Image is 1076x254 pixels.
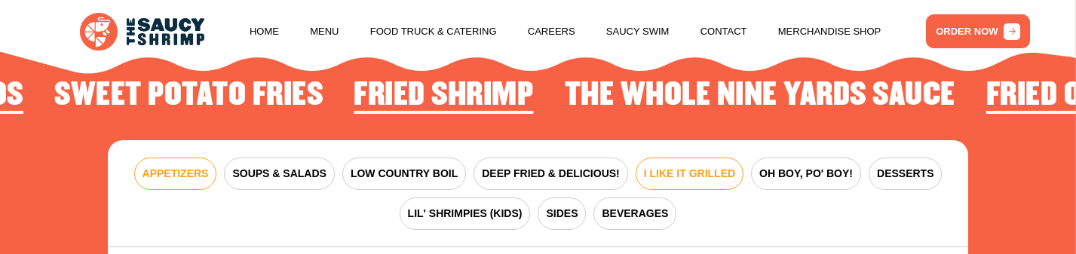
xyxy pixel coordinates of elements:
[926,14,1030,48] a: ORDER NOW
[636,158,743,190] button: I LIKE IT GRILLED
[700,3,747,60] a: Contact
[474,158,628,190] button: DEEP FRIED & DELICIOUS!
[751,158,861,190] button: OH BOY, PO' BOY!
[644,166,735,182] span: I LIKE IT GRILLED
[546,206,578,222] span: SIDES
[143,166,209,182] span: APPETIZERS
[134,158,217,190] button: APPETIZERS
[351,166,458,182] span: LOW COUNTRY BOIL
[400,197,531,230] button: LIL' SHRIMPIES (KIDS)
[54,78,323,118] li: 4 of 4
[565,78,955,118] li: 2 of 4
[538,197,586,230] button: SIDES
[310,3,339,60] a: Menu
[869,158,942,190] button: DESSERTS
[54,78,323,113] h2: Sweet Potato Fries
[565,78,955,113] h2: The Whole Nine Yards Sauce
[80,13,204,50] img: logo
[602,206,668,222] span: BEVERAGES
[877,166,933,182] span: DESSERTS
[370,3,497,60] a: Food Truck & Catering
[354,78,533,118] li: 1 of 4
[342,158,466,190] button: LOW COUNTRY BOIL
[606,3,670,60] a: Saucy Swim
[593,197,676,230] button: BEVERAGES
[778,3,881,60] a: Merchandise Shop
[408,206,523,222] span: LIL' SHRIMPIES (KIDS)
[759,166,853,182] span: OH BOY, PO' BOY!
[482,166,620,182] span: DEEP FRIED & DELICIOUS!
[232,166,326,182] span: SOUPS & SALADS
[354,78,533,113] h2: Fried Shrimp
[224,158,334,190] button: SOUPS & SALADS
[528,3,575,60] a: Careers
[250,3,279,60] a: Home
